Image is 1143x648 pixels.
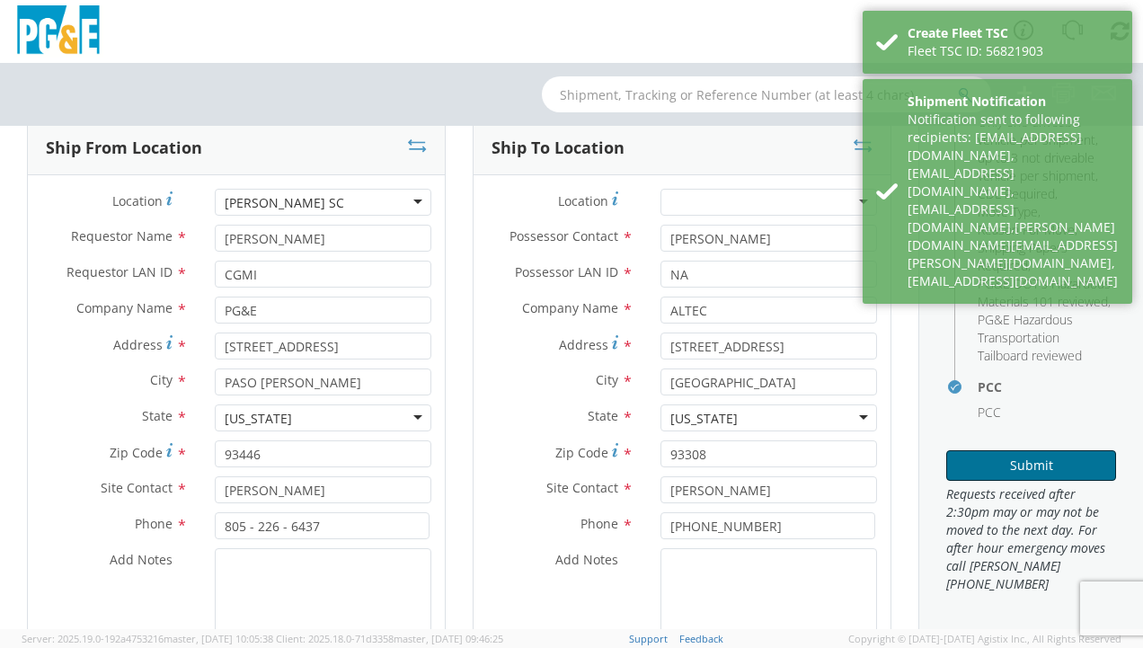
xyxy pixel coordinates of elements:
span: City [596,371,618,388]
button: Submit [946,450,1116,481]
span: Zip Code [110,444,163,461]
input: Shipment, Tracking or Reference Number (at least 4 chars) [542,76,991,112]
span: State [588,407,618,424]
span: Requestor LAN ID [66,263,173,280]
span: PCC [978,404,1001,421]
span: Requestor Name [71,227,173,244]
h4: PCC [978,380,1116,394]
div: Fleet TSC ID: 56821903 [908,42,1119,60]
span: Company Name [522,299,618,316]
span: PG&E Hazardous Transportation Tailboard reviewed [978,311,1082,364]
span: Server: 2025.19.0-192a4753216 [22,632,273,645]
span: Possessor Contact [509,227,618,244]
h3: Ship From Location [46,139,202,157]
span: City [150,371,173,388]
span: Address [559,336,608,353]
span: Add Notes [555,551,618,568]
div: [PERSON_NAME] SC [225,194,344,212]
span: master, [DATE] 09:46:25 [394,632,503,645]
span: Company Name [76,299,173,316]
span: master, [DATE] 10:05:38 [164,632,273,645]
span: Possessor LAN ID [515,263,618,280]
span: Site Contact [101,479,173,496]
span: Location [558,192,608,209]
a: Support [629,632,668,645]
span: Address [113,336,163,353]
span: Site Contact [546,479,618,496]
span: State [142,407,173,424]
span: Requests received after 2:30pm may or may not be moved to the next day. For after hour emergency ... [946,485,1116,593]
span: Zip Code [555,444,608,461]
div: [US_STATE] [225,410,292,428]
span: Location [112,192,163,209]
img: pge-logo-06675f144f4cfa6a6814.png [13,5,103,58]
div: [US_STATE] [670,410,738,428]
span: Copyright © [DATE]-[DATE] Agistix Inc., All Rights Reserved [848,632,1121,646]
span: Phone [135,515,173,532]
span: Client: 2025.18.0-71d3358 [276,632,503,645]
div: Create Fleet TSC [908,24,1119,42]
a: Feedback [679,632,723,645]
div: Notification sent to following recipients: [EMAIL_ADDRESS][DOMAIN_NAME],[EMAIL_ADDRESS][DOMAIN_NA... [908,111,1119,290]
span: Phone [580,515,618,532]
h3: Ship To Location [492,139,625,157]
div: Shipment Notification [908,93,1119,111]
span: Add Notes [110,551,173,568]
